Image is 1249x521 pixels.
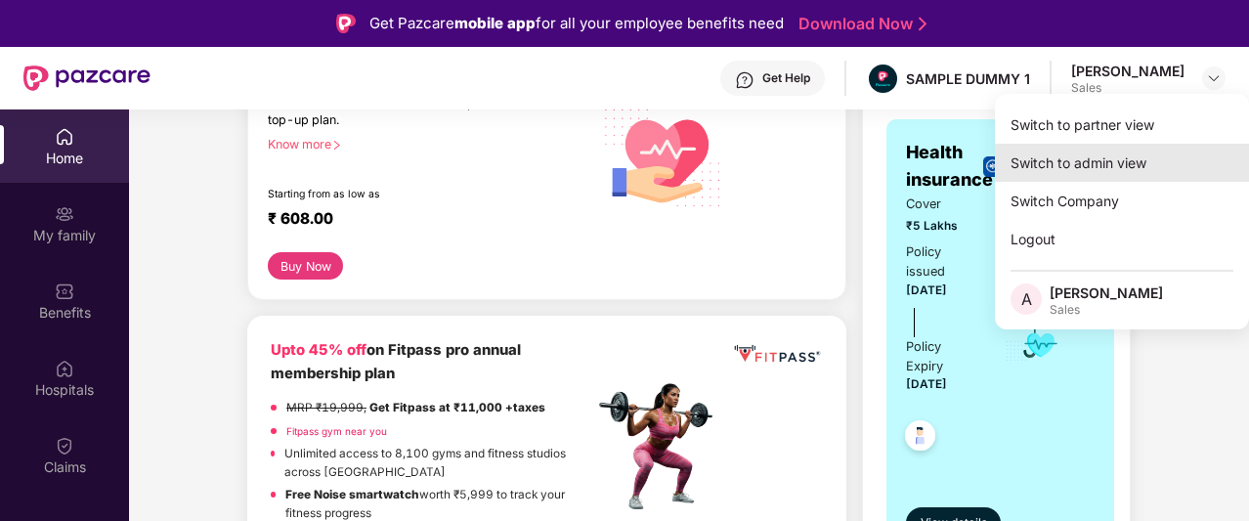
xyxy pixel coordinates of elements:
span: [DATE] [906,377,947,391]
img: Pazcare_Alternative_logo-01-01.png [869,65,897,93]
div: Get Pazcare for all your employee benefits need [369,12,784,35]
img: svg+xml;base64,PHN2ZyB4bWxucz0iaHR0cDovL3d3dy53My5vcmcvMjAwMC9zdmciIHhtbG5zOnhsaW5rPSJodHRwOi8vd3... [593,81,733,223]
span: right [331,140,342,151]
div: Logout [995,220,1249,258]
p: Unlimited access to 8,100 gyms and fitness studios across [GEOGRAPHIC_DATA] [284,445,593,481]
img: svg+xml;base64,PHN2ZyBpZD0iQmVuZWZpdHMiIHhtbG5zPSJodHRwOi8vd3d3LnczLm9yZy8yMDAwL3N2ZyIgd2lkdGg9Ij... [55,282,74,301]
img: svg+xml;base64,PHN2ZyBpZD0iRHJvcGRvd24tMzJ4MzIiIHhtbG5zPSJodHRwOi8vd3d3LnczLm9yZy8yMDAwL3N2ZyIgd2... [1206,70,1222,86]
div: Know more [268,137,581,151]
div: Sales [1050,302,1163,318]
b: on Fitpass pro annual membership plan [271,341,521,381]
div: [PERSON_NAME] [1050,283,1163,302]
del: MRP ₹19,999, [286,401,366,414]
img: fpp.png [593,378,730,515]
strong: Free Noise smartwatch [285,488,419,501]
img: New Pazcare Logo [23,65,151,91]
div: Switch to admin view [995,144,1249,182]
div: ₹ 608.00 [268,209,574,233]
div: Starting from as low as [268,188,510,201]
img: svg+xml;base64,PHN2ZyB4bWxucz0iaHR0cDovL3d3dy53My5vcmcvMjAwMC9zdmciIHdpZHRoPSI0OC45NDMiIGhlaWdodD... [896,414,944,462]
div: [PERSON_NAME] [1071,62,1184,80]
div: Policy issued [906,242,977,282]
span: Health insurance [906,139,993,195]
img: insurerLogo [983,156,1120,177]
button: Buy Now [268,252,343,280]
span: [DATE] [906,283,947,297]
span: ₹5 Lakhs [906,217,977,236]
b: Upto 45% off [271,341,366,359]
img: svg+xml;base64,PHN2ZyBpZD0iQ2xhaW0iIHhtbG5zPSJodHRwOi8vd3d3LnczLm9yZy8yMDAwL3N2ZyIgd2lkdGg9IjIwIi... [55,436,74,456]
img: svg+xml;base64,PHN2ZyBpZD0iSG9tZSIgeG1sbnM9Imh0dHA6Ly93d3cudzMub3JnLzIwMDAvc3ZnIiB3aWR0aD0iMjAiIG... [55,127,74,147]
img: svg+xml;base64,PHN2ZyBpZD0iSG9zcGl0YWxzIiB4bWxucz0iaHR0cDovL3d3dy53My5vcmcvMjAwMC9zdmciIHdpZHRoPS... [55,359,74,378]
div: Switch to partner view [995,106,1249,144]
strong: mobile app [454,14,536,32]
img: svg+xml;base64,PHN2ZyBpZD0iSGVscC0zMngzMiIgeG1sbnM9Imh0dHA6Ly93d3cudzMub3JnLzIwMDAvc3ZnIiB3aWR0aD... [735,70,754,90]
div: Sales [1071,80,1184,96]
a: Fitpass gym near you [286,425,387,437]
span: A [1021,287,1032,311]
div: Policy Expiry [906,337,977,376]
img: Stroke [919,14,926,34]
img: Logo [336,14,356,33]
span: Cover [906,195,977,214]
img: fppp.png [731,339,823,368]
img: svg+xml;base64,PHN2ZyB3aWR0aD0iMjAiIGhlaWdodD0iMjAiIHZpZXdCb3g9IjAgMCAyMCAyMCIgZmlsbD0ibm9uZSIgeG... [55,204,74,224]
strong: Get Fitpass at ₹11,000 +taxes [369,401,545,414]
a: Download Now [798,14,921,34]
div: Get Help [762,70,810,86]
div: SAMPLE DUMMY 1 [906,69,1030,88]
div: Switch Company [995,182,1249,220]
